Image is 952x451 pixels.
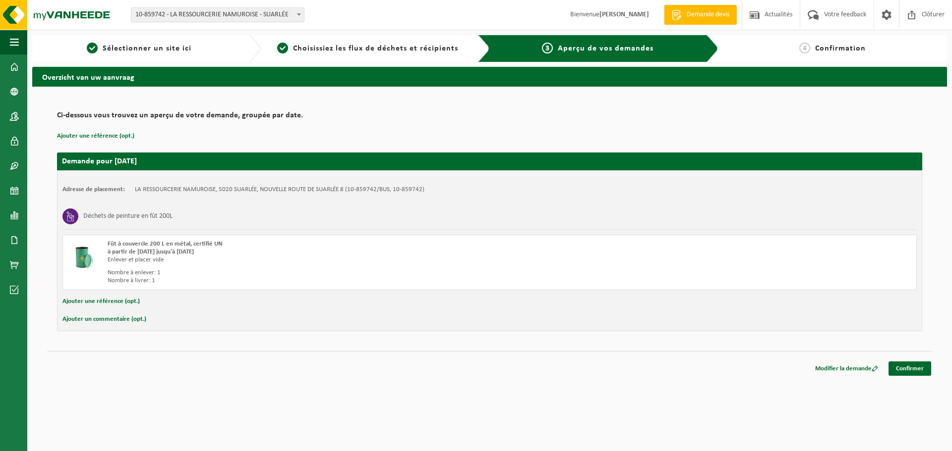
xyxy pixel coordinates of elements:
a: 2Choisissiez les flux de déchets et récipients [266,43,470,54]
a: 1Sélectionner un site ici [37,43,241,54]
span: 10-859742 - LA RESSOURCERIE NAMUROISE - SUARLÉE [131,7,304,22]
span: Fût à couvercle 200 L en métal, certifié UN [108,241,223,247]
button: Ajouter une référence (opt.) [57,130,134,143]
div: Nombre à livrer: 1 [108,277,530,285]
div: Enlever et placer vide [108,256,530,264]
a: Confirmer [889,361,931,376]
h2: Ci-dessous vous trouvez un aperçu de votre demande, groupée par date. [57,111,922,125]
span: Sélectionner un site ici [103,45,191,52]
h2: Overzicht van uw aanvraag [32,67,947,86]
h3: Déchets de peinture en fût 200L [83,208,173,224]
span: Confirmation [815,45,866,52]
span: Demande devis [684,10,732,20]
button: Ajouter une référence (opt.) [62,295,140,308]
span: 3 [542,43,553,53]
a: Demande devis [664,5,737,25]
span: 4 [799,43,810,53]
strong: Demande pour [DATE] [62,157,137,165]
strong: Adresse de placement: [62,186,125,193]
img: PB-OT-0200-MET-00-02.png [68,240,98,270]
td: LA RESSOURCERIE NAMUROISE, 5020 SUARLÉE, NOUVELLE ROUTE DE SUARLÉE 8 (10-859742/BUS, 10-859742) [135,186,424,194]
a: Modifier la demande [808,361,886,376]
strong: à partir de [DATE] jusqu'à [DATE] [108,249,194,255]
strong: [PERSON_NAME] [599,11,649,18]
span: Aperçu de vos demandes [558,45,654,52]
button: Ajouter un commentaire (opt.) [62,313,146,326]
span: 10-859742 - LA RESSOURCERIE NAMUROISE - SUARLÉE [131,8,304,22]
span: Choisissiez les flux de déchets et récipients [293,45,458,52]
span: 2 [277,43,288,53]
span: 1 [87,43,98,53]
div: Nombre à enlever: 1 [108,269,530,277]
